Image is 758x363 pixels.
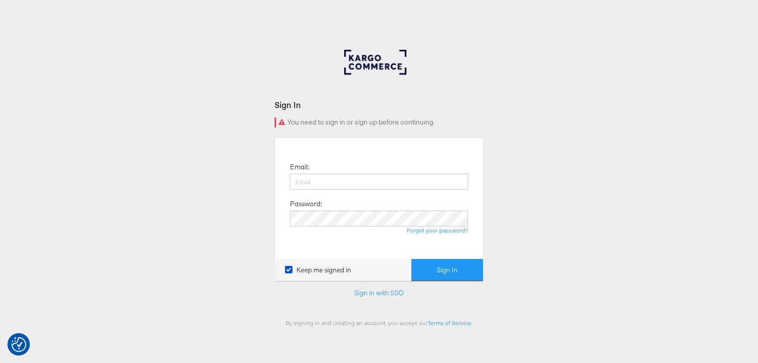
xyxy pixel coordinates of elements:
[275,99,483,111] div: Sign In
[290,199,322,209] label: Password:
[290,162,309,172] label: Email:
[428,319,472,327] a: Terms of Service
[407,227,468,234] a: Forgot your password?
[275,319,483,327] div: By signing in and creating an account, you accept our .
[354,288,404,297] a: Sign in with SSO
[411,259,483,281] button: Sign In
[275,118,483,127] div: You need to sign in or sign up before continuing.
[11,337,26,352] img: Revisit consent button
[285,265,351,275] label: Keep me signed in
[290,174,468,190] input: Email
[11,337,26,352] button: Consent Preferences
